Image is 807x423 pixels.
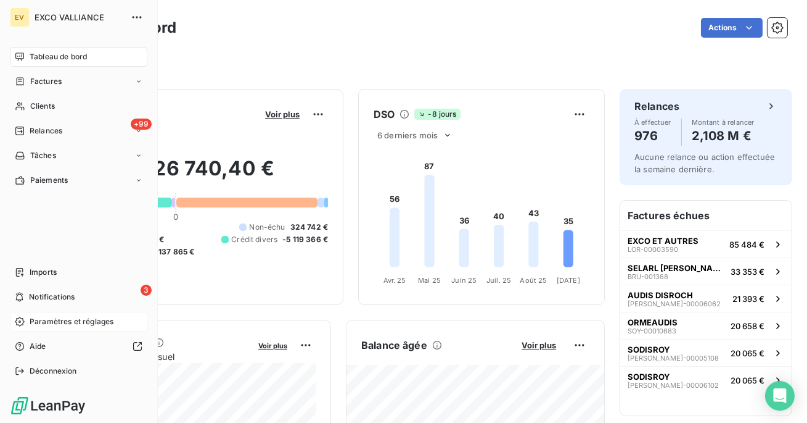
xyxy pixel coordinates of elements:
[30,101,55,112] span: Clients
[30,76,62,87] span: Factures
[731,267,764,277] span: 33 353 €
[418,276,441,285] tspan: Mai 25
[30,341,46,352] span: Aide
[692,126,755,146] h4: 2,108 M €
[258,341,287,350] span: Voir plus
[486,276,511,285] tspan: Juil. 25
[30,175,68,186] span: Paiements
[557,276,580,285] tspan: [DATE]
[70,350,250,363] span: Chiffre d'affaires mensuel
[30,267,57,278] span: Imports
[628,372,670,382] span: SODISROY
[30,316,113,327] span: Paramètres et réglages
[620,201,792,230] h6: Factures échues
[383,276,406,285] tspan: Avr. 25
[374,107,395,122] h6: DSO
[620,285,792,312] button: AUDIS DISROCH[PERSON_NAME]-0000606221 393 €
[628,300,721,308] span: [PERSON_NAME]-00006062
[361,338,427,353] h6: Balance âgée
[155,246,195,258] span: -137 865 €
[10,396,86,416] img: Logo LeanPay
[765,381,795,411] div: Open Intercom Messenger
[628,290,693,300] span: AUDIS DISROCH
[620,258,792,285] button: SELARL [PERSON_NAME]BRU-00136833 353 €
[173,212,178,222] span: 0
[141,285,152,296] span: 3
[10,7,30,27] div: EV
[729,240,764,249] span: 85 484 €
[30,366,77,377] span: Déconnexion
[692,119,755,126] span: Montant à relancer
[731,321,764,331] span: 20 658 €
[620,366,792,393] button: SODISROY[PERSON_NAME]-0000610220 065 €
[30,125,62,136] span: Relances
[634,152,775,174] span: Aucune relance ou action effectuée la semaine dernière.
[634,99,679,114] h6: Relances
[29,291,75,303] span: Notifications
[731,375,764,385] span: 20 065 €
[30,51,87,62] span: Tableau de bord
[522,340,556,350] span: Voir plus
[620,230,792,258] button: EXCO ET AUTRESLOR-0000359085 484 €
[249,222,285,233] span: Non-échu
[518,340,560,351] button: Voir plus
[70,156,328,193] h2: 2 326 740,40 €
[414,109,460,120] span: -8 jours
[261,109,303,120] button: Voir plus
[377,130,438,140] span: 6 derniers mois
[30,150,56,161] span: Tâches
[265,109,300,119] span: Voir plus
[451,276,477,285] tspan: Juin 25
[10,337,147,356] a: Aide
[628,354,719,362] span: [PERSON_NAME]-00005108
[634,126,671,146] h4: 976
[255,340,291,351] button: Voir plus
[628,263,726,273] span: SELARL [PERSON_NAME]
[131,119,152,130] span: +99
[701,18,763,38] button: Actions
[628,317,678,327] span: ORMEAUDIS
[732,294,764,304] span: 21 393 €
[628,345,670,354] span: SODISROY
[628,327,676,335] span: SOY-00010683
[731,348,764,358] span: 20 065 €
[620,312,792,339] button: ORMEAUDISSOY-0001068320 658 €
[290,222,328,233] span: 324 742 €
[520,276,547,285] tspan: Août 25
[628,246,678,253] span: LOR-00003590
[231,234,277,245] span: Crédit divers
[628,236,698,246] span: EXCO ET AUTRES
[628,382,719,389] span: [PERSON_NAME]-00006102
[282,234,328,245] span: -5 119 366 €
[634,119,671,126] span: À effectuer
[620,339,792,366] button: SODISROY[PERSON_NAME]-0000510820 065 €
[35,12,123,22] span: EXCO VALLIANCE
[628,273,668,280] span: BRU-001368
